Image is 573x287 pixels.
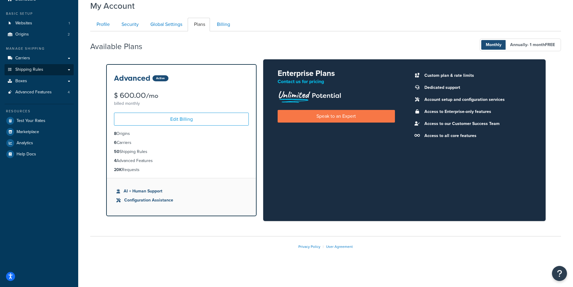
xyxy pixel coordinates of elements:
a: Test Your Rates [5,115,74,126]
h3: Advanced [114,74,150,82]
strong: 6 [114,139,117,146]
button: Open Resource Center [552,266,567,281]
a: Origins 2 [5,29,74,40]
li: Access to all core features [421,132,531,140]
div: Manage Shipping [5,46,74,51]
li: Advanced Features [5,87,74,98]
span: Help Docs [17,152,36,157]
span: Analytics [17,141,33,146]
span: Carriers [15,56,30,61]
a: Carriers [5,53,74,64]
span: 1 [69,21,70,26]
a: Privacy Policy [298,244,320,249]
span: - 1 month [527,42,555,48]
li: Dedicated support [421,83,531,92]
li: Advanced Features [114,158,249,164]
a: Speak to an Expert [278,110,395,122]
a: Marketplace [5,126,74,137]
li: Account setup and configuration services [421,95,531,104]
strong: 8 [114,130,116,137]
span: Websites [15,21,32,26]
div: Basic Setup [5,11,74,16]
strong: 50 [114,148,119,155]
p: Contact us for pricing [278,77,395,86]
a: Boxes [5,76,74,87]
li: Custom plan & rate limits [421,71,531,80]
li: Access to Enterprise-only features [421,108,531,116]
span: Marketplace [17,129,39,135]
span: Advanced Features [15,90,52,95]
div: Resources [5,109,74,114]
a: Global Settings [144,18,187,31]
li: Origins [5,29,74,40]
span: Monthly [481,40,506,50]
a: Help Docs [5,149,74,160]
a: Security [115,18,143,31]
small: /mo [146,92,158,100]
span: Test Your Rates [17,118,45,123]
a: Websites 1 [5,18,74,29]
span: 2 [68,32,70,37]
span: Annually [506,40,559,50]
span: 4 [68,90,70,95]
a: User Agreement [326,244,353,249]
li: Requests [114,167,249,173]
li: Configuration Assistance [116,197,246,204]
strong: 4 [114,158,116,164]
a: Billing [211,18,235,31]
span: Shipping Rules [15,67,43,72]
a: Edit Billing [114,113,249,126]
img: Unlimited Potential [278,89,341,103]
strong: 20K [114,167,122,173]
a: Shipping Rules [5,64,74,75]
li: Websites [5,18,74,29]
div: $ 600.00 [114,92,249,99]
b: FREE [545,42,555,48]
div: billed monthly [114,99,249,108]
span: Boxes [15,79,27,84]
li: AI + Human Support [116,188,246,195]
div: Active [152,75,168,81]
span: Origins [15,32,29,37]
a: Analytics [5,138,74,148]
li: Origins [114,130,249,137]
h2: Enterprise Plans [278,69,395,78]
li: Access to our Customer Success Team [421,120,531,128]
li: Shipping Rules [114,148,249,155]
a: Profile [90,18,115,31]
button: Monthly Annually- 1 monthFREE [480,39,561,51]
a: Advanced Features 4 [5,87,74,98]
li: Carriers [114,139,249,146]
a: Plans [188,18,210,31]
h2: Available Plans [90,42,151,51]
